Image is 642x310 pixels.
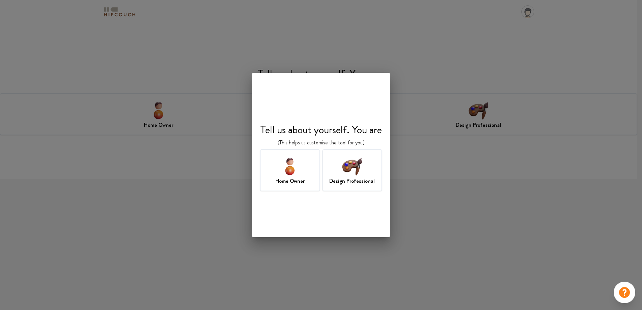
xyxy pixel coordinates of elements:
h4: Tell us about yourself. You are [260,123,382,136]
h7: Design Professional [329,177,375,185]
p: (This helps us customise the tool for you) [278,139,365,147]
img: designer-icon [341,155,363,177]
img: home-owner-icon [279,155,301,177]
h7: Home Owner [275,177,305,185]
